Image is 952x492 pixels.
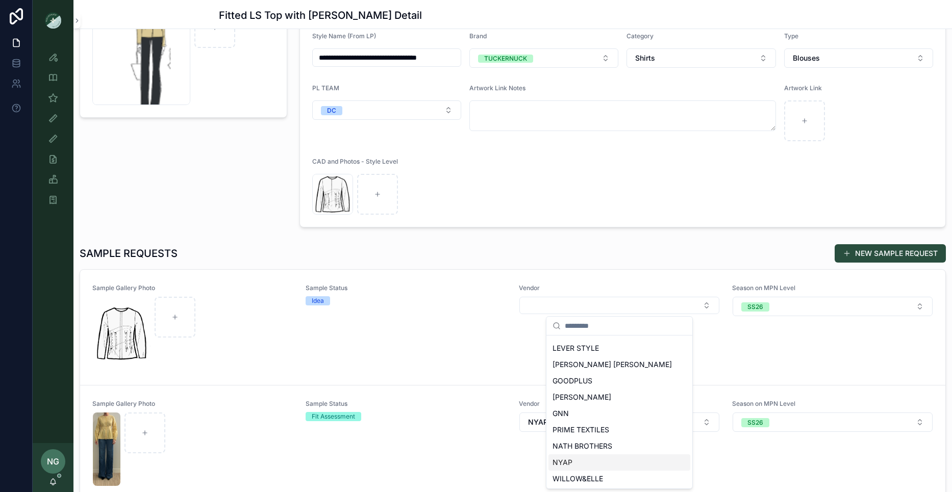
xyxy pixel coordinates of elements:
span: NYAP [553,457,572,468]
div: Suggestions [546,335,692,488]
span: Sample Status [306,284,507,292]
span: Category [627,32,654,40]
button: Select Button [627,48,775,68]
img: App logo [45,12,61,29]
img: Screenshot-2025-08-21-at-10.38.04-AM.png [93,412,120,486]
div: scrollable content [33,41,73,222]
a: Sample Gallery Photodarted-ls-blouse-BW.pngSample StatusIdeaVendorSelect ButtonSeason on MPN Leve... [80,270,945,385]
span: CAD and Photos - Style Level [312,158,398,165]
div: Idea [312,296,324,305]
div: DC [327,106,336,115]
span: GNN [553,408,569,419]
span: Sample Gallery Photo [92,400,293,408]
button: Select Button [784,48,933,68]
button: Select Button [519,297,719,314]
span: PRIME TEXTILES [553,425,609,435]
button: Select Button [519,412,719,432]
span: Artwork Link [784,84,822,92]
span: Season on MPN Level [732,400,933,408]
span: Artwork Link Notes [469,84,525,92]
div: Fit Assessment [312,412,355,421]
span: Vendor [519,400,720,408]
span: WILLOW&ELLE [553,474,603,484]
button: Select Button [469,48,618,68]
div: SS26 [747,418,763,427]
h1: SAMPLE REQUESTS [80,246,178,261]
span: Blouses [793,53,820,63]
button: Select Button [733,297,933,316]
span: [PERSON_NAME] [553,392,611,402]
span: NATH BROTHERS [553,441,612,451]
span: Season on MPN Level [732,284,933,292]
span: LEVER STYLE [553,343,599,353]
span: Brand [469,32,487,40]
button: Select Button [733,412,933,432]
span: Sample Gallery Photo [92,284,293,292]
span: Shirts [635,53,655,63]
button: NEW SAMPLE REQUEST [835,244,946,263]
button: Select Button [312,100,461,120]
span: NYAP [528,417,548,427]
span: Type [784,32,798,40]
span: NG [47,455,59,468]
span: PL TEAM [312,84,339,92]
span: [PERSON_NAME] [PERSON_NAME] [553,359,672,370]
span: Vendor [519,284,720,292]
span: Style Name (From LP) [312,32,376,40]
div: TUCKERNUCK [484,55,527,63]
img: darted-ls-blouse-BW.png [93,297,151,370]
span: GOODPLUS [553,376,592,386]
div: SS26 [747,302,763,312]
span: Sample Status [306,400,507,408]
h1: Fitted LS Top with [PERSON_NAME] Detail [219,8,422,22]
